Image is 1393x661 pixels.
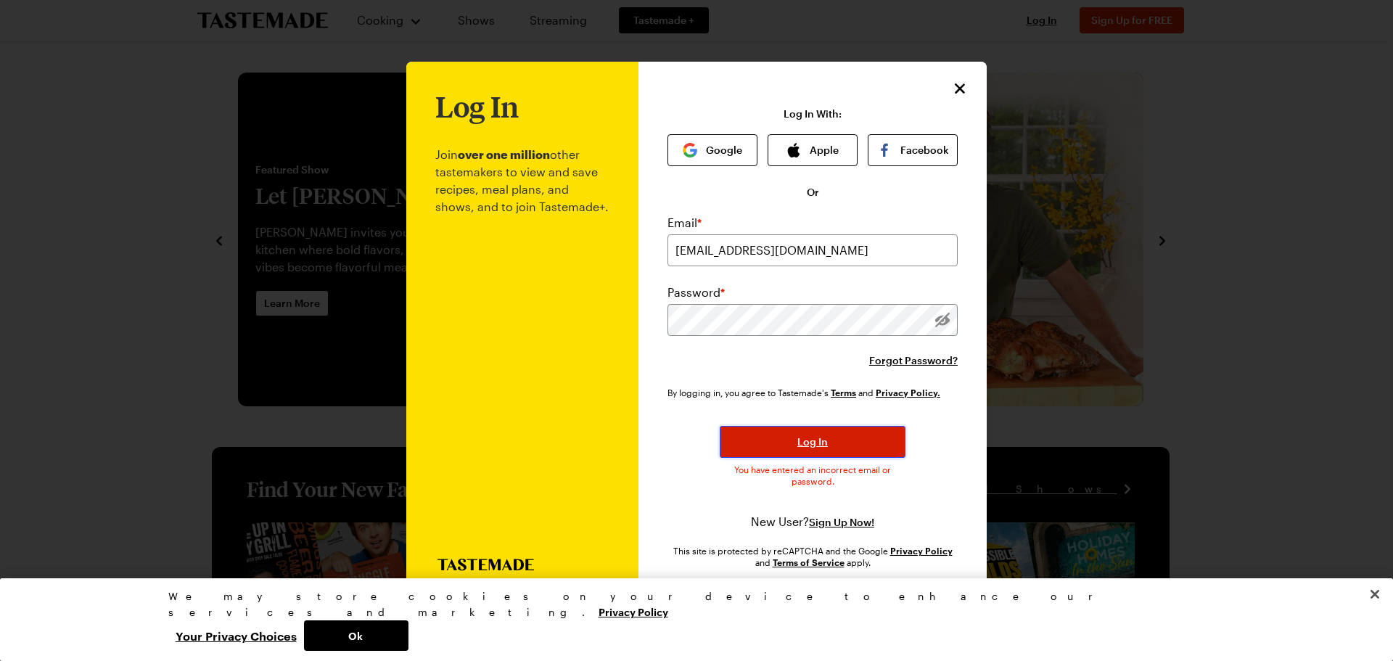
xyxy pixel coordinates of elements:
[667,214,702,231] label: Email
[1359,578,1391,610] button: Close
[950,79,969,98] button: Close
[667,284,725,301] label: Password
[868,134,958,166] button: Facebook
[773,556,845,568] a: Google Terms of Service
[751,514,809,528] span: New User?
[599,604,668,618] a: More information about your privacy, opens in a new tab
[435,123,609,559] p: Join other tastemakers to view and save recipes, meal plans, and shows, and to join Tastemade+.
[168,588,1213,651] div: Privacy
[168,620,304,651] button: Your Privacy Choices
[784,108,842,120] p: Log In With:
[890,544,953,557] a: Google Privacy Policy
[667,134,757,166] button: Google
[435,91,519,123] h1: Log In
[797,435,828,449] span: Log In
[667,385,946,400] div: By logging in, you agree to Tastemade's and
[768,134,858,166] button: Apple
[876,386,940,398] a: Tastemade Privacy Policy
[720,464,905,487] span: You have entered an incorrect email or password.
[168,588,1213,620] div: We may store cookies on your device to enhance our services and marketing.
[720,426,905,458] button: Log In
[869,353,958,368] button: Forgot Password?
[304,620,408,651] button: Ok
[809,515,874,530] button: Sign Up Now!
[831,386,856,398] a: Tastemade Terms of Service
[458,147,550,161] b: over one million
[807,185,819,200] span: Or
[667,545,958,568] div: This site is protected by reCAPTCHA and the Google and apply.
